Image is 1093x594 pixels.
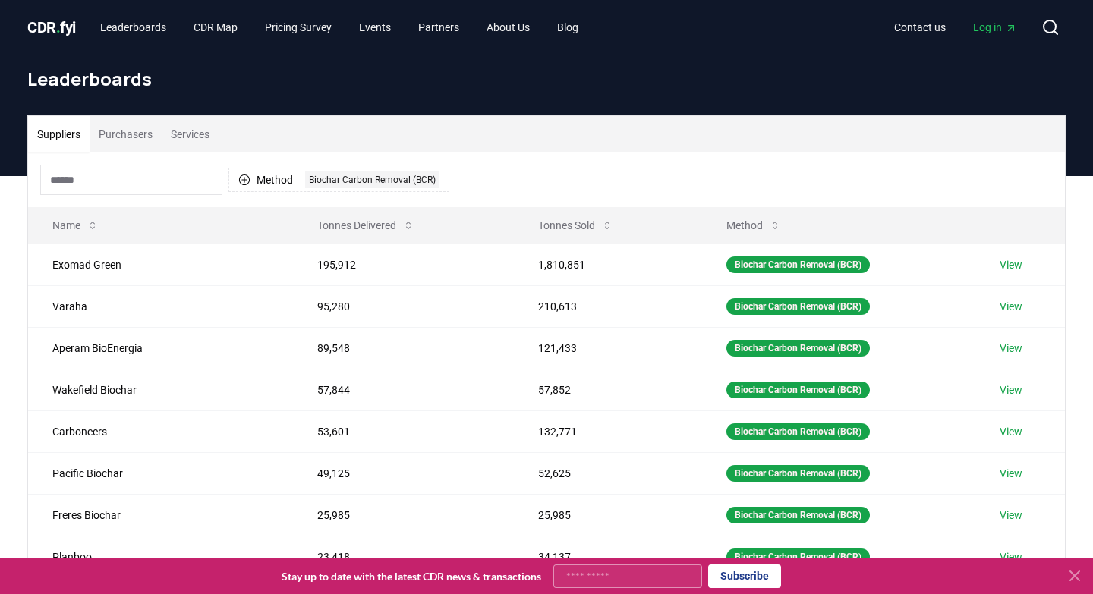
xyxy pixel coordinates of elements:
[305,171,439,188] div: Biochar Carbon Removal (BCR)
[27,67,1066,91] h1: Leaderboards
[181,14,250,41] a: CDR Map
[514,285,701,327] td: 210,613
[162,116,219,152] button: Services
[406,14,471,41] a: Partners
[90,116,162,152] button: Purchasers
[293,369,514,410] td: 57,844
[28,494,293,536] td: Freres Biochar
[28,410,293,452] td: Carboneers
[526,210,625,240] button: Tonnes Sold
[514,536,701,577] td: 34,137
[514,410,701,452] td: 132,771
[973,20,1017,35] span: Log in
[293,410,514,452] td: 53,601
[28,244,293,285] td: Exomad Green
[293,452,514,494] td: 49,125
[28,369,293,410] td: Wakefield Biochar
[726,298,870,315] div: Biochar Carbon Removal (BCR)
[882,14,1029,41] nav: Main
[714,210,793,240] button: Method
[347,14,403,41] a: Events
[1000,508,1022,523] a: View
[1000,382,1022,398] a: View
[882,14,958,41] a: Contact us
[28,536,293,577] td: Planboo
[28,327,293,369] td: Aperam BioEnergia
[726,256,870,273] div: Biochar Carbon Removal (BCR)
[253,14,344,41] a: Pricing Survey
[1000,549,1022,564] a: View
[726,465,870,482] div: Biochar Carbon Removal (BCR)
[726,423,870,440] div: Biochar Carbon Removal (BCR)
[56,18,61,36] span: .
[293,285,514,327] td: 95,280
[293,494,514,536] td: 25,985
[1000,424,1022,439] a: View
[1000,299,1022,314] a: View
[726,340,870,357] div: Biochar Carbon Removal (BCR)
[88,14,178,41] a: Leaderboards
[28,116,90,152] button: Suppliers
[514,327,701,369] td: 121,433
[545,14,591,41] a: Blog
[961,14,1029,41] a: Log in
[726,382,870,398] div: Biochar Carbon Removal (BCR)
[726,548,870,565] div: Biochar Carbon Removal (BCR)
[514,452,701,494] td: 52,625
[88,14,591,41] nav: Main
[474,14,542,41] a: About Us
[305,210,427,240] button: Tonnes Delivered
[28,285,293,327] td: Varaha
[27,18,76,36] span: CDR fyi
[293,244,514,285] td: 195,912
[40,210,111,240] button: Name
[1000,466,1022,481] a: View
[726,507,870,523] div: Biochar Carbon Removal (BCR)
[514,369,701,410] td: 57,852
[28,452,293,494] td: Pacific Biochar
[514,494,701,536] td: 25,985
[293,536,514,577] td: 23,418
[1000,341,1022,356] a: View
[27,17,76,38] a: CDR.fyi
[293,327,514,369] td: 89,548
[1000,257,1022,272] a: View
[228,168,449,192] button: MethodBiochar Carbon Removal (BCR)
[514,244,701,285] td: 1,810,851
